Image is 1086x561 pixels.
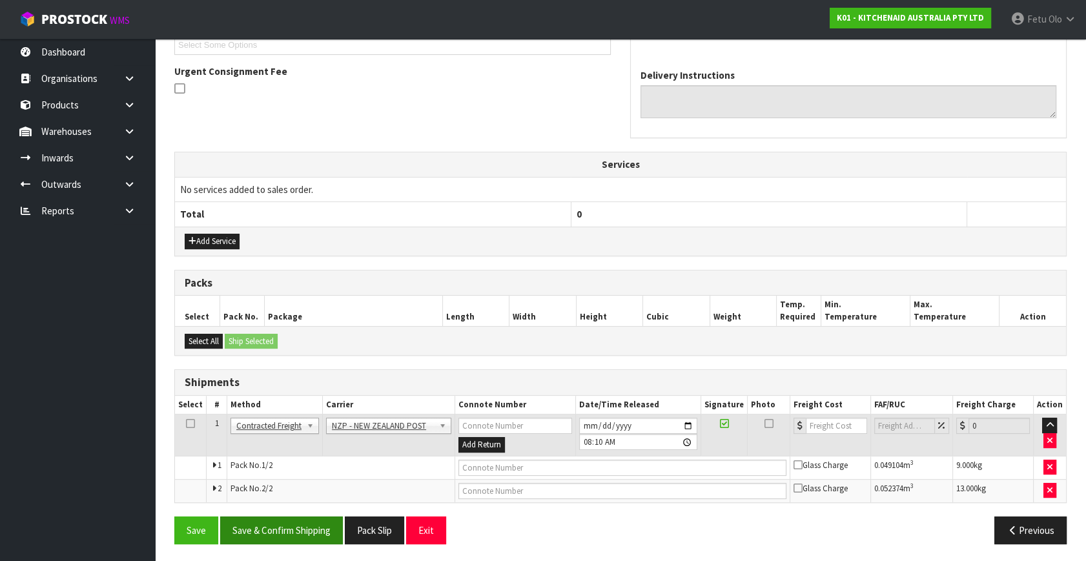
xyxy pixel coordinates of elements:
span: 0.049104 [874,460,903,471]
th: # [207,396,227,414]
span: Olo [1049,13,1062,25]
th: Photo [748,396,790,414]
span: 13.000 [956,483,978,494]
sup: 3 [910,482,914,490]
img: cube-alt.png [19,11,36,27]
th: Action [999,296,1067,326]
th: Date/Time Released [575,396,701,414]
th: Select [175,396,207,414]
th: Length [442,296,509,326]
span: Contracted Freight [236,418,302,434]
button: Save & Confirm Shipping [220,516,343,544]
th: Select [175,296,220,326]
th: FAF/RUC [870,396,952,414]
span: 1/2 [261,460,272,471]
td: kg [952,456,1033,479]
th: Cubic [643,296,710,326]
input: Freight Cost [806,418,867,434]
th: Width [509,296,577,326]
th: Connote Number [455,396,575,414]
th: Action [1033,396,1066,414]
input: Connote Number [458,483,786,499]
th: Total [175,202,571,227]
h3: Shipments [185,376,1056,389]
button: Add Service [185,234,240,249]
th: Freight Charge [952,396,1033,414]
th: Temp. Required [777,296,821,326]
sup: 3 [910,458,914,467]
span: 2 [218,483,221,494]
input: Connote Number [458,418,572,434]
td: m [870,479,952,502]
input: Connote Number [458,460,786,476]
th: Max. Temperature [910,296,999,326]
td: Pack No. [227,479,455,502]
button: Save [174,516,218,544]
button: Select All [185,334,223,349]
label: Delivery Instructions [640,68,735,82]
span: ProStock [41,11,107,28]
label: Urgent Consignment Fee [174,65,287,78]
th: Method [227,396,323,414]
strong: K01 - KITCHENAID AUSTRALIA PTY LTD [837,12,984,23]
th: Package [264,296,442,326]
input: Freight Adjustment [874,418,935,434]
span: 1 [215,418,219,429]
span: 0.052374 [874,483,903,494]
span: Fetu [1027,13,1047,25]
a: K01 - KITCHENAID AUSTRALIA PTY LTD [830,8,991,28]
small: WMS [110,14,130,26]
span: 1 [218,460,221,471]
span: 0 [577,208,582,220]
span: 9.000 [956,460,974,471]
th: Services [175,152,1066,177]
th: Pack No. [220,296,264,326]
th: Signature [701,396,748,414]
h3: Packs [185,277,1056,289]
span: Glass Charge [794,460,848,471]
button: Pack Slip [345,516,404,544]
th: Min. Temperature [821,296,910,326]
button: Previous [994,516,1067,544]
td: kg [952,479,1033,502]
th: Weight [710,296,777,326]
button: Add Return [458,437,505,453]
th: Height [576,296,643,326]
span: 2/2 [261,483,272,494]
input: Freight Charge [968,418,1030,434]
button: Exit [406,516,446,544]
td: Pack No. [227,456,455,479]
td: m [870,456,952,479]
button: Ship Selected [225,334,278,349]
td: No services added to sales order. [175,177,1066,201]
th: Freight Cost [790,396,870,414]
span: Glass Charge [794,483,848,494]
span: NZP - NEW ZEALAND POST [332,418,434,434]
th: Carrier [323,396,455,414]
